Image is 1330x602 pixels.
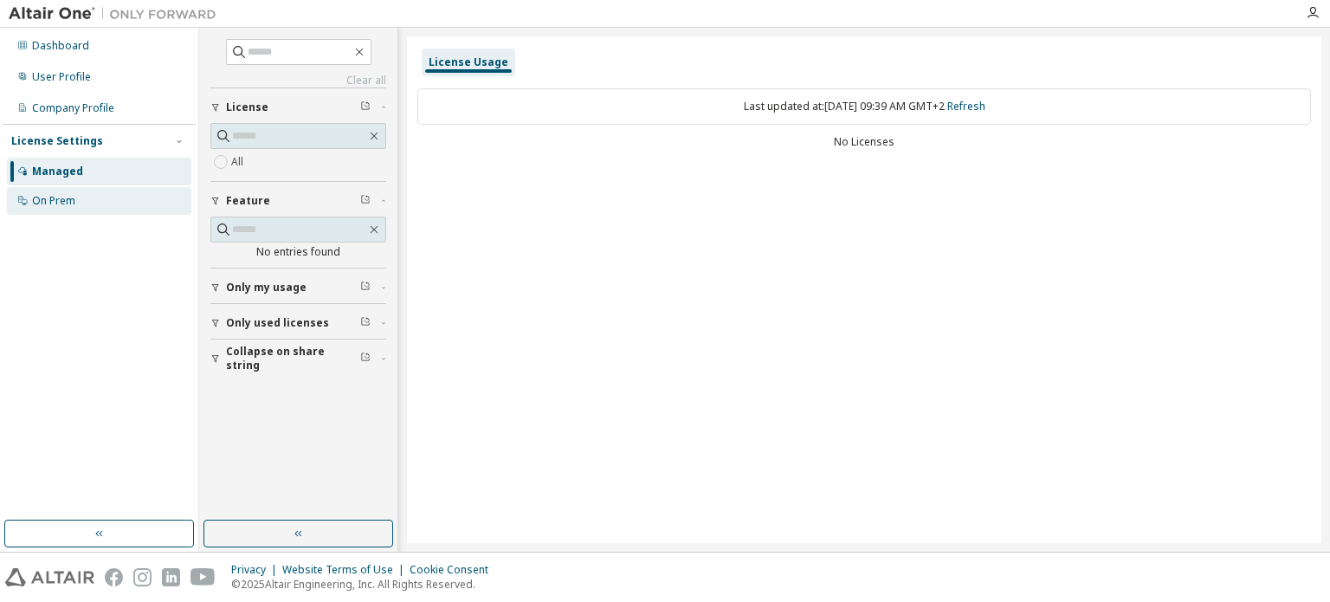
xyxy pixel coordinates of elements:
div: Privacy [231,563,282,577]
div: Website Terms of Use [282,563,410,577]
div: Managed [32,165,83,178]
span: Clear filter [360,194,371,208]
div: License Settings [11,134,103,148]
label: All [231,152,247,172]
span: Clear filter [360,100,371,114]
button: Collapse on share string [210,340,386,378]
div: User Profile [32,70,91,84]
span: Clear filter [360,316,371,330]
img: Altair One [9,5,225,23]
button: License [210,88,386,126]
div: Company Profile [32,101,114,115]
img: linkedin.svg [162,568,180,586]
span: License [226,100,268,114]
div: No Licenses [417,135,1311,149]
img: youtube.svg [190,568,216,586]
span: Only my usage [226,281,307,295]
div: Dashboard [32,39,89,53]
span: Only used licenses [226,316,329,330]
span: Feature [226,194,270,208]
img: facebook.svg [105,568,123,586]
button: Only used licenses [210,304,386,342]
button: Only my usage [210,269,386,307]
div: Cookie Consent [410,563,499,577]
p: © 2025 Altair Engineering, Inc. All Rights Reserved. [231,577,499,592]
img: instagram.svg [133,568,152,586]
div: License Usage [429,55,508,69]
div: On Prem [32,194,75,208]
img: altair_logo.svg [5,568,94,586]
button: Feature [210,182,386,220]
span: Collapse on share string [226,345,360,372]
span: Clear filter [360,352,371,366]
a: Clear all [210,74,386,87]
div: No entries found [210,245,386,259]
span: Clear filter [360,281,371,295]
div: Last updated at: [DATE] 09:39 AM GMT+2 [417,88,1311,125]
a: Refresh [947,99,985,113]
